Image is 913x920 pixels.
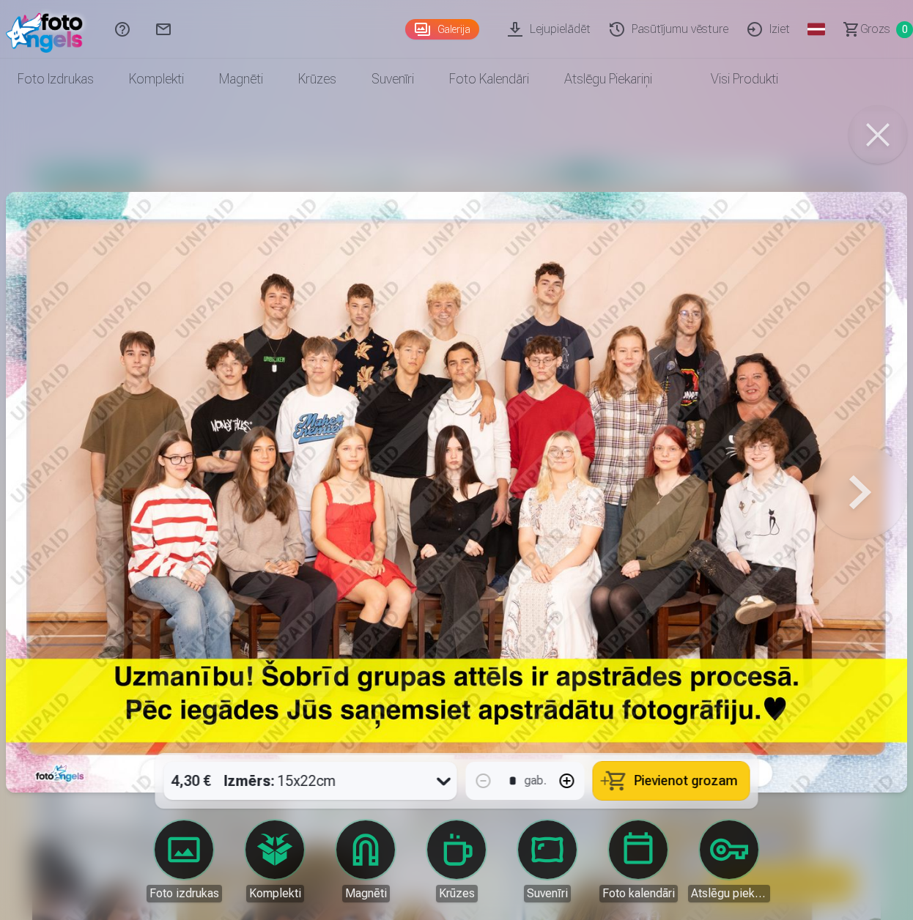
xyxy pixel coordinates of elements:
a: Suvenīri [506,820,588,902]
a: Krūzes [415,820,498,902]
strong: Izmērs : [224,771,275,791]
a: Galerija [405,19,479,40]
a: Atslēgu piekariņi [688,820,770,902]
a: Foto kalendāri [432,59,547,100]
div: Atslēgu piekariņi [688,885,770,902]
button: Pievienot grozam [594,762,750,800]
a: Foto kalendāri [597,820,679,902]
div: Foto izdrukas [147,885,222,902]
a: Komplekti [111,59,202,100]
span: 0 [896,21,913,38]
div: 15x22cm [224,762,336,800]
a: Krūzes [281,59,354,100]
a: Magnēti [325,820,407,902]
div: gab. [525,772,547,790]
a: Visi produkti [670,59,796,100]
div: 4,30 € [164,762,218,800]
a: Komplekti [234,820,316,902]
a: Atslēgu piekariņi [547,59,670,100]
a: Foto izdrukas [143,820,225,902]
div: Komplekti [246,885,304,902]
div: Krūzes [436,885,478,902]
div: Magnēti [342,885,390,902]
a: Suvenīri [354,59,432,100]
div: Suvenīri [524,885,571,902]
div: Foto kalendāri [599,885,678,902]
img: /fa1 [6,6,90,53]
a: Magnēti [202,59,281,100]
span: Pievienot grozam [635,774,738,787]
span: Grozs [860,21,890,38]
